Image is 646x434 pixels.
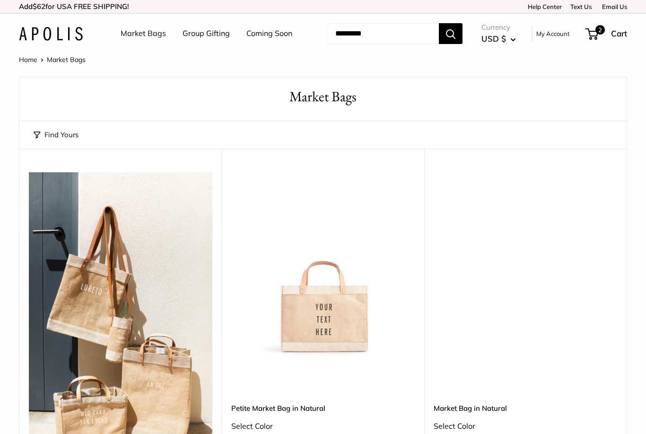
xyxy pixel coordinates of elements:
[439,23,463,44] button: Search
[47,55,86,64] span: Market Bags
[328,23,439,44] input: Search...
[599,3,627,10] a: Email Us
[19,53,86,66] nav: Breadcrumb
[481,31,516,46] button: USD $
[524,3,562,10] a: Help Center
[536,28,570,39] a: My Account
[34,128,79,142] button: Find Yours
[434,172,617,356] a: Market Bag in NaturalMarket Bag in Natural
[231,403,415,414] a: Petite Market Bag in Natural
[586,26,627,41] a: 2 Cart
[434,403,617,414] a: Market Bag in Natural
[183,27,230,41] a: Group Gifting
[231,419,415,434] div: Select Color
[481,21,516,34] span: Currency
[570,3,592,10] a: Text Us
[434,419,617,434] div: Select Color
[595,25,605,35] span: 2
[19,55,37,64] a: Home
[121,27,166,41] a: Market Bags
[246,27,292,41] a: Coming Soon
[19,27,83,41] img: Apolis
[33,2,45,11] span: $62
[34,87,612,107] h1: Market Bags
[481,34,506,44] span: USD $
[231,172,415,356] a: Petite Market Bag in Naturaldescription_Effortless style that elevates every moment
[231,172,415,356] img: Petite Market Bag in Natural
[611,28,627,38] span: Cart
